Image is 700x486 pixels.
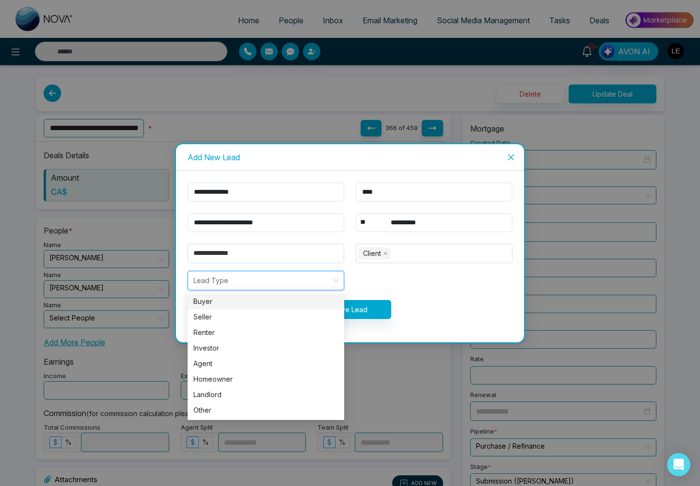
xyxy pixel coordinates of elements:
[188,325,344,340] div: Renter
[188,402,344,418] div: Other
[309,300,391,319] button: Save Lead
[193,358,338,369] div: Agent
[188,356,344,371] div: Agent
[363,248,381,259] span: Client
[383,251,388,256] span: close
[188,294,344,309] div: Buyer
[667,453,690,476] div: Open Intercom Messenger
[193,389,338,400] div: Landlord
[188,152,512,163] div: Add New Lead
[193,343,338,353] div: Investor
[193,327,338,338] div: Renter
[193,296,338,307] div: Buyer
[498,144,524,170] button: Close
[188,340,344,356] div: Investor
[507,153,515,161] span: close
[359,248,390,259] span: Client
[188,371,344,387] div: Homeowner
[193,312,338,322] div: Seller
[193,374,338,385] div: Homeowner
[188,387,344,402] div: Landlord
[193,405,338,416] div: Other
[188,309,344,325] div: Seller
